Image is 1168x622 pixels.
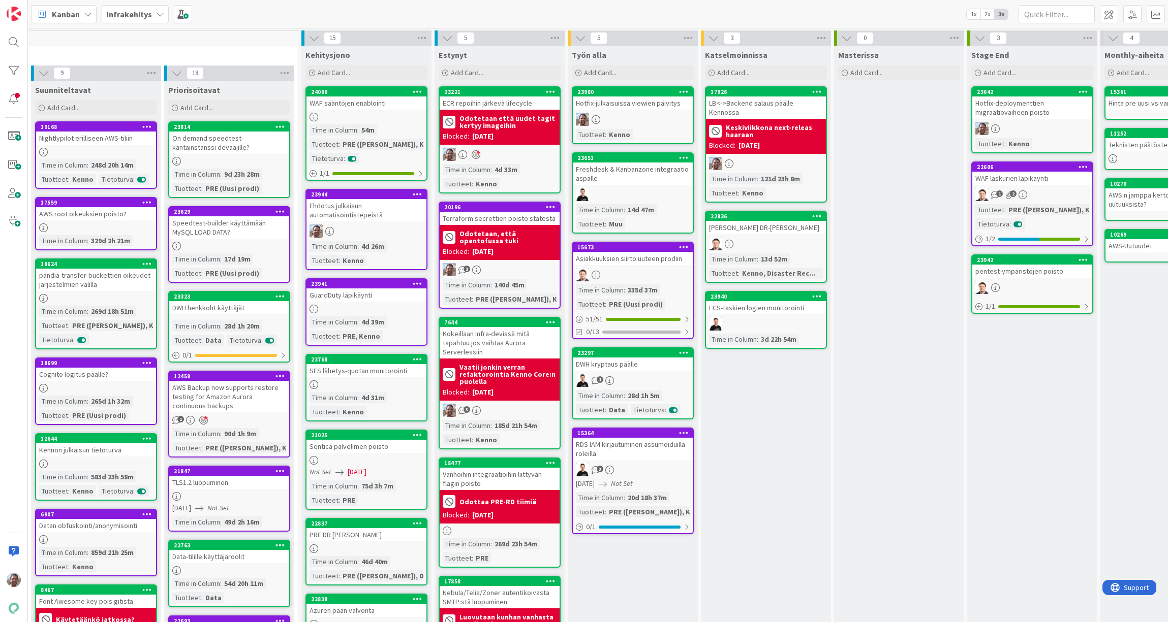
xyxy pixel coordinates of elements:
div: 23980Hotfix-julkaisuissa viewien päivitys [573,87,693,110]
div: Blocked: [443,246,469,257]
div: PRE (Uusi prodi) [203,183,262,194]
span: 1 [996,190,1003,197]
div: 18477 [440,459,560,468]
span: 5 [590,32,607,44]
div: 22837 [306,519,426,528]
div: Time in Column [172,253,220,265]
div: 22836 [706,212,826,221]
div: Muu [606,218,625,230]
span: : [87,235,88,246]
span: Katselmoinnissa [705,50,767,60]
div: 23642 [977,88,1092,95]
div: Hotfix-julkaisuissa viewien päivitys [573,96,693,110]
img: TG [975,188,989,201]
div: Tuotteet [709,268,738,279]
span: 0 [856,32,874,44]
div: TG [573,268,693,281]
img: JV [576,188,589,201]
span: : [605,129,606,140]
div: 6907 [36,510,156,519]
div: 121d 23h 8m [758,173,803,184]
b: Odotetaan, että opentofussa tuki [459,230,557,244]
span: : [472,178,473,189]
div: 22763 [169,541,289,550]
img: JV [576,374,589,387]
span: : [757,173,758,184]
div: 54m [359,124,377,136]
div: DWH henkkoht käyttäjät [169,301,289,314]
div: ET [573,113,693,126]
span: Estynyt [439,50,467,60]
span: : [624,204,625,215]
div: 248d 20h 14m [88,159,136,171]
div: 22606 [972,162,1092,172]
div: Time in Column [39,235,87,246]
div: pentest-ympäristöjen poisto [972,265,1092,278]
span: : [1004,138,1006,149]
div: 14d 47m [625,204,657,215]
div: AWS root oikeuksien poisto? [36,207,156,220]
div: ET [440,148,560,161]
div: WAF sääntöjen enablointi [306,96,426,110]
div: WAF laskurien läpikäynti [972,172,1092,185]
div: 22838 [306,595,426,604]
div: 20196 [440,203,560,212]
img: JV [709,317,722,331]
div: 7644 [440,318,560,327]
div: 24000 [311,88,426,95]
div: JV [706,317,826,331]
img: ET [443,404,456,417]
span: Kehitysjono [305,50,350,60]
div: 12644Kennon julkaisun tietoturva [36,434,156,456]
div: On demand speedtest-kantainstanssi devaajille? [169,132,289,154]
span: 4 [1123,32,1140,44]
span: : [357,124,359,136]
div: 20196 [444,204,560,211]
div: 21847TLS1.2 luopuminen [169,467,289,489]
b: Infrakehitys [106,9,152,19]
div: 18624 [36,259,156,269]
span: Add Card... [180,103,213,112]
div: [DATE] [472,246,494,257]
div: Time in Column [310,241,357,252]
span: : [738,268,740,279]
div: 18699Cognito logitus päälle? [36,358,156,381]
div: 23221ECR repoihin järkevä lifecycle [440,87,560,110]
span: 2 [1010,190,1017,197]
div: 18624pandia-transfer-buckettien oikeudet järjestelmien välillä [36,259,156,291]
div: Tuotteet [443,178,472,189]
div: 1/1 [972,300,1092,313]
div: Tietoturva [99,174,133,185]
div: 23941 [311,280,426,287]
div: 15364 [573,429,693,438]
div: 19168Nightlypilot erilliseen AWS-tiliin [36,122,156,145]
img: ET [576,113,589,126]
div: 22763Data-tilille käyttäjäroolit [169,541,289,563]
div: 22838Azuren pään valvonta [306,595,426,617]
div: Kenno [1006,138,1032,149]
div: 23944 [311,191,426,198]
div: 4d 26m [359,241,387,252]
div: PRE ([PERSON_NAME]), K... [473,293,566,305]
div: JV [573,374,693,387]
span: Add Card... [983,68,1016,77]
span: : [738,187,740,199]
div: [DATE] [472,131,494,142]
div: Tuotteet [310,139,339,150]
div: 22606 [977,163,1092,171]
div: 1/1 [306,167,426,180]
span: Stage End [971,50,1009,60]
div: TG [706,237,826,250]
div: 15673 [577,244,693,251]
div: 23651Freshdesk & Kanbanzone integraatio aspalle [573,153,693,185]
div: 23942 [977,256,1092,264]
div: Kenno, Disaster Rec... [740,268,818,279]
span: : [339,255,340,266]
div: 23980 [577,88,693,95]
div: 7644Kokeillaan infra-devissä mitä tapahtuu jos vaihtaa Aurora Serverlessiin [440,318,560,358]
div: 23323 [174,293,289,300]
div: Time in Column [709,253,757,265]
div: Asiakkuuksien siirto uuteen prodiin [573,252,693,265]
div: 15673 [573,243,693,252]
div: Time in Column [443,164,490,175]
